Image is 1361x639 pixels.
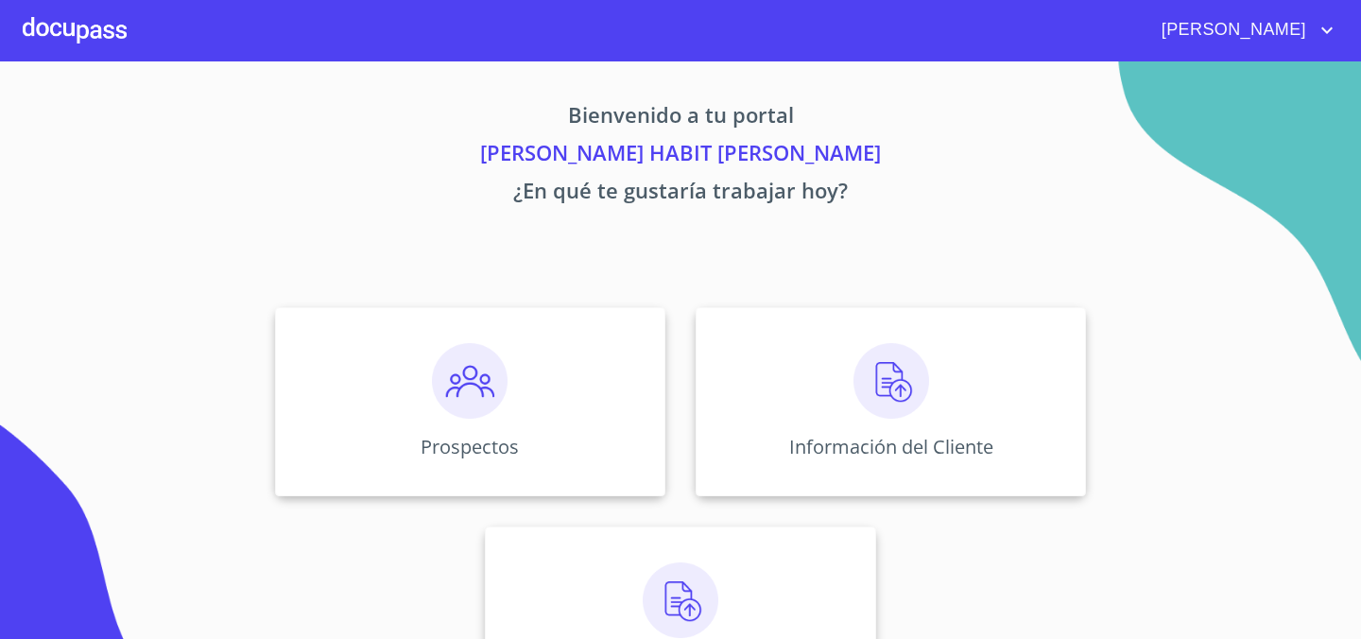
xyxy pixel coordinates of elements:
[432,343,508,419] img: prospectos.png
[98,137,1263,175] p: [PERSON_NAME] HABIT [PERSON_NAME]
[1147,15,1338,45] button: account of current user
[853,343,929,419] img: carga.png
[421,434,519,459] p: Prospectos
[789,434,993,459] p: Información del Cliente
[643,562,718,638] img: carga.png
[98,99,1263,137] p: Bienvenido a tu portal
[1147,15,1316,45] span: [PERSON_NAME]
[98,175,1263,213] p: ¿En qué te gustaría trabajar hoy?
